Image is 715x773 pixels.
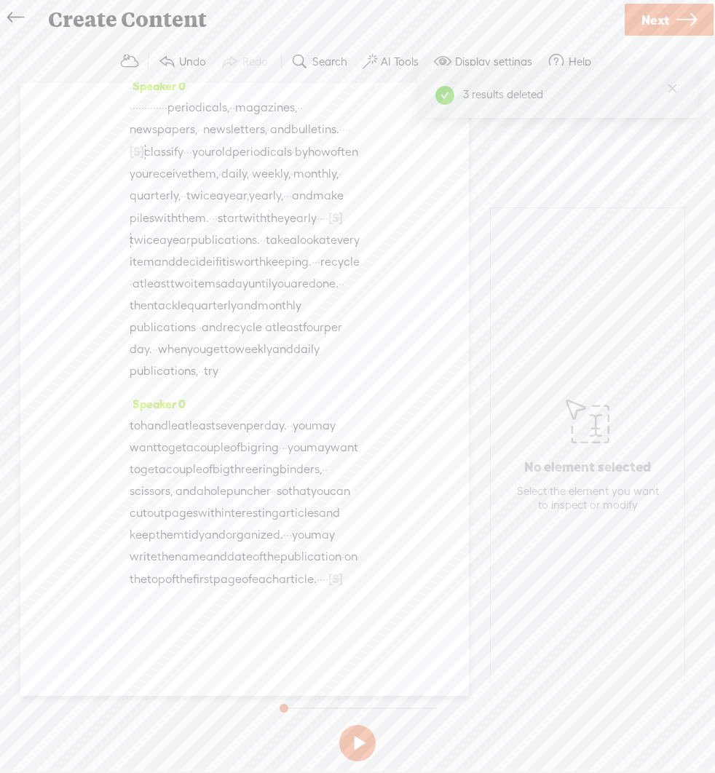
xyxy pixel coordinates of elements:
[156,524,184,546] span: them
[168,437,186,459] span: get
[230,459,258,480] span: three
[323,207,325,229] span: ·
[287,415,290,437] span: ·
[153,97,156,119] span: ·
[155,338,158,360] span: ·
[138,97,141,119] span: ·
[165,97,167,119] span: ·
[218,163,221,185] span: ·
[252,568,279,590] span: each
[291,273,309,295] span: are
[292,141,295,163] span: ·
[192,141,216,163] span: your
[221,502,279,524] span: interesting
[325,207,328,229] span: ·
[312,251,315,273] span: ·
[184,524,205,546] span: tidy
[206,338,224,360] span: get
[223,317,262,338] span: recycle
[328,211,343,224] span: [S]
[292,524,311,546] span: you
[191,273,221,295] span: items
[193,568,213,590] span: first
[271,480,274,502] span: ·
[175,568,193,590] span: the
[130,546,157,568] span: write
[312,415,336,437] span: may
[147,502,165,524] span: out
[664,80,680,96] a: Close
[197,480,204,502] span: a
[135,97,138,119] span: ·
[280,459,322,480] span: binders,
[154,251,175,273] span: and
[130,480,173,502] span: scissors,
[226,524,283,546] span: organized.
[381,55,419,69] label: AI Tools
[283,185,286,207] span: ·
[216,141,232,163] span: old
[293,163,339,185] span: monthly,
[330,480,350,502] span: can
[258,459,280,480] span: ring
[213,459,230,480] span: big
[226,251,234,273] span: is
[348,119,351,140] span: ·
[130,207,154,229] span: piles
[295,141,308,163] span: by
[230,437,240,459] span: of
[206,546,227,568] span: and
[342,119,345,140] span: ·
[284,207,317,229] span: yearly
[266,229,290,251] span: take
[297,229,319,251] span: look
[133,97,135,119] span: ·
[226,480,271,502] span: puncher
[274,480,277,502] span: ·
[542,47,601,76] button: Help
[130,338,152,360] span: day.
[286,185,289,207] span: ·
[237,295,258,317] span: and
[130,273,133,295] span: ·
[216,415,246,437] span: seven
[283,524,286,546] span: ·
[307,437,331,459] span: may
[253,546,263,568] span: of
[147,97,150,119] span: ·
[204,480,226,502] span: hole
[331,229,360,251] span: every
[315,251,317,273] span: ·
[263,546,280,568] span: the
[320,251,360,273] span: recycle
[224,185,249,207] span: year,
[130,397,186,411] span: Speaker 0
[150,97,153,119] span: ·
[189,141,192,163] span: ·
[320,207,323,229] span: ·
[232,141,292,163] span: periodicals
[130,145,144,158] span: [S]
[513,484,662,512] div: Select the element you want to inspect or modify
[186,437,194,459] span: a
[149,163,188,185] span: receive
[293,338,320,360] span: daily
[209,207,212,229] span: ·
[156,97,159,119] span: ·
[189,415,216,437] span: least
[159,97,162,119] span: ·
[246,415,264,437] span: per
[279,568,317,590] span: article.
[216,47,277,76] button: Redo
[213,251,219,273] span: if
[297,97,300,119] span: ·
[232,97,235,119] span: ·
[288,480,311,502] span: that
[311,480,330,502] span: you
[286,524,289,546] span: ·
[258,437,279,459] span: ring
[341,546,344,568] span: ·
[196,317,199,338] span: ·
[289,524,292,546] span: ·
[130,251,154,273] span: item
